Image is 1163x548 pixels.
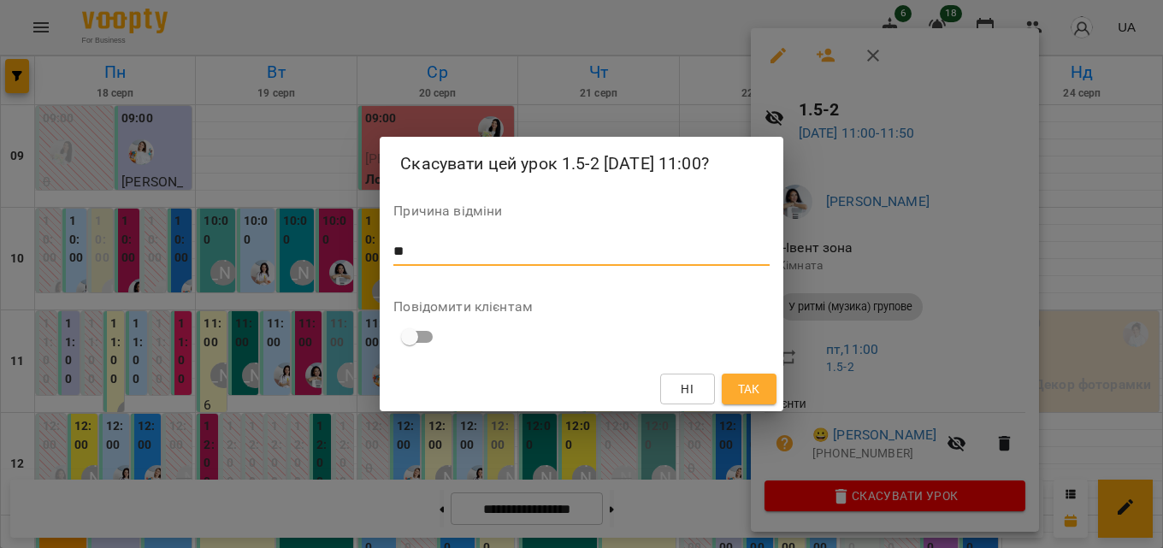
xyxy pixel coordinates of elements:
[393,204,770,218] label: Причина відміни
[393,300,770,314] label: Повідомити клієнтам
[681,379,694,399] span: Ні
[400,150,763,177] h2: Скасувати цей урок 1.5-2 [DATE] 11:00?
[722,374,776,404] button: Так
[738,379,760,399] span: Так
[660,374,715,404] button: Ні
